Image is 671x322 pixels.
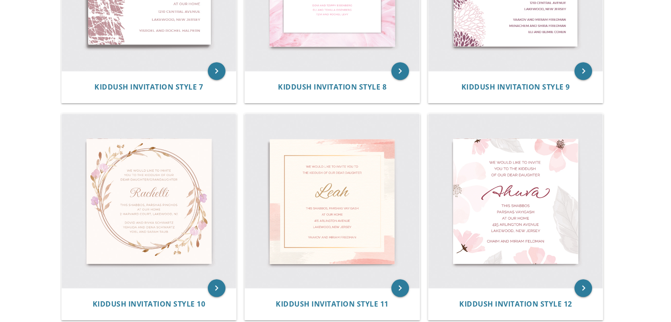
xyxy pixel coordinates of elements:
a: keyboard_arrow_right [208,62,225,80]
a: Kiddush Invitation Style 10 [93,300,206,308]
span: Kiddush Invitation Style 11 [276,299,389,309]
img: Kiddush Invitation Style 10 [62,114,236,288]
img: Kiddush Invitation Style 12 [428,114,603,288]
span: Kiddush Invitation Style 8 [278,82,386,92]
span: Kiddush Invitation Style 10 [93,299,206,309]
a: Kiddush Invitation Style 7 [94,83,203,91]
a: keyboard_arrow_right [391,62,409,80]
a: Kiddush Invitation Style 12 [459,300,572,308]
span: Kiddush Invitation Style 7 [94,82,203,92]
a: keyboard_arrow_right [574,279,592,297]
img: Kiddush Invitation Style 11 [245,114,420,288]
a: keyboard_arrow_right [391,279,409,297]
a: Kiddush Invitation Style 9 [461,83,570,91]
span: Kiddush Invitation Style 9 [461,82,570,92]
a: Kiddush Invitation Style 8 [278,83,386,91]
span: Kiddush Invitation Style 12 [459,299,572,309]
a: keyboard_arrow_right [208,279,225,297]
a: Kiddush Invitation Style 11 [276,300,389,308]
a: keyboard_arrow_right [574,62,592,80]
